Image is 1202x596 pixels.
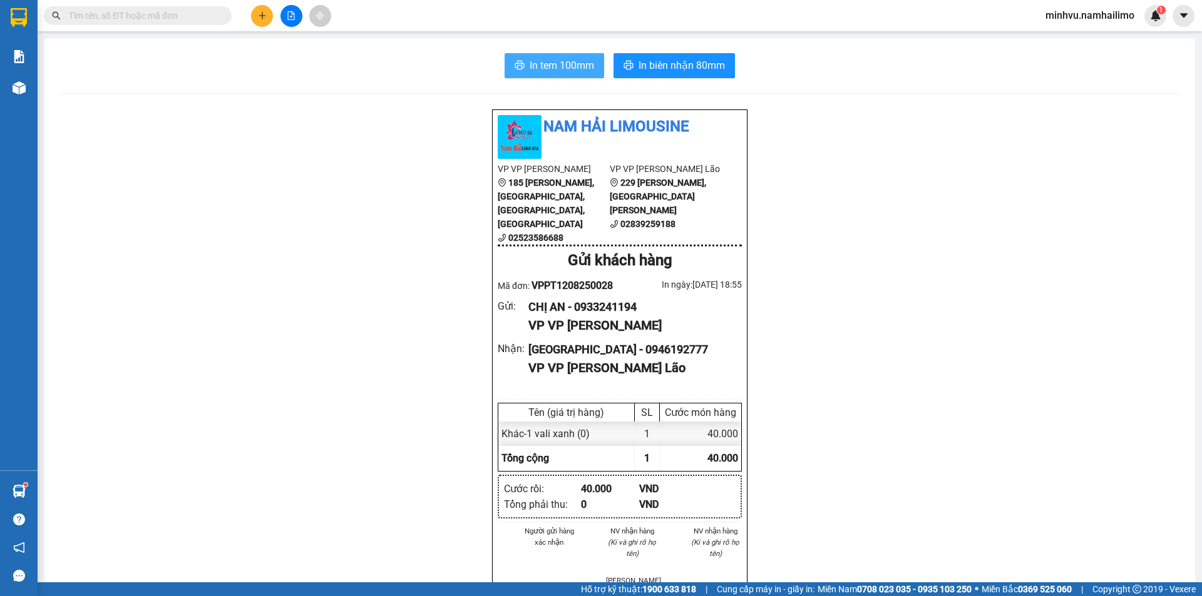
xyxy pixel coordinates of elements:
div: 40.000 [660,422,741,446]
div: 0 [581,497,639,512]
div: 0946192777 [120,56,220,73]
li: NV nhận hàng [689,525,742,537]
span: question-circle [13,513,25,525]
span: Nhận: [120,12,150,25]
span: In biên nhận 80mm [639,58,725,73]
b: 185 [PERSON_NAME], [GEOGRAPHIC_DATA], [GEOGRAPHIC_DATA], [GEOGRAPHIC_DATA] [498,178,594,229]
span: aim [316,11,324,20]
div: VND [639,497,697,512]
sup: 1 [24,483,28,487]
div: 40.000 [9,81,113,96]
span: notification [13,542,25,553]
img: icon-new-feature [1150,10,1161,21]
button: caret-down [1173,5,1194,27]
b: 02839259188 [620,219,675,229]
div: In ngày: [DATE] 18:55 [620,278,742,291]
div: Mã đơn: [498,278,620,293]
div: 1 [635,422,660,446]
span: | [706,582,707,596]
span: Khác - 1 vali xanh (0) [501,428,590,440]
div: Cước rồi : [504,481,581,497]
img: warehouse-icon [13,81,26,94]
b: 229 [PERSON_NAME], [GEOGRAPHIC_DATA][PERSON_NAME] [610,178,706,215]
span: 1 [644,452,650,464]
img: logo-vxr [11,8,27,27]
div: VP VP [PERSON_NAME] Lão [528,358,732,378]
i: (Kí và ghi rõ họ tên) [608,538,656,558]
i: (Kí và ghi rõ họ tên) [691,538,739,558]
span: printer [515,60,525,72]
b: 02523586688 [508,233,563,243]
span: 1 [1159,6,1163,14]
span: VPPT1208250028 [532,280,613,291]
div: Tổng phải thu : [504,497,581,512]
div: VP [PERSON_NAME] [120,11,220,41]
button: printerIn biên nhận 80mm [614,53,735,78]
button: file-add [280,5,302,27]
img: warehouse-icon [13,485,26,498]
button: aim [309,5,331,27]
span: Hỗ trợ kỹ thuật: [581,582,696,596]
span: Miền Bắc [982,582,1072,596]
span: plus [258,11,267,20]
button: plus [251,5,273,27]
div: Nhận : [498,341,528,356]
span: file-add [287,11,295,20]
div: Cước món hàng [663,407,738,418]
img: solution-icon [13,50,26,63]
span: environment [610,178,619,187]
span: copyright [1133,585,1141,593]
div: Gửi khách hàng [498,249,742,273]
sup: 1 [1157,6,1166,14]
span: phone [498,233,506,242]
span: message [13,570,25,582]
span: Gửi: [11,12,30,25]
li: NV nhận hàng [606,525,659,537]
div: [GEOGRAPHIC_DATA] - 0946192777 [528,341,732,358]
div: 40.000 [581,481,639,497]
span: In tem 100mm [530,58,594,73]
strong: 0708 023 035 - 0935 103 250 [857,584,972,594]
div: CHỊ AN [11,41,111,56]
span: environment [498,178,506,187]
div: VND [639,481,697,497]
div: CHỊ AN - 0933241194 [528,298,732,316]
div: VP [PERSON_NAME] [11,11,111,41]
div: VP VP [PERSON_NAME] [528,316,732,335]
li: Người gửi hàng xác nhận [523,525,576,548]
div: 0933241194 [11,56,111,73]
span: Miền Nam [818,582,972,596]
span: minhvu.namhailimo [1035,8,1144,23]
li: Nam Hải Limousine [498,115,742,139]
span: printer [624,60,634,72]
span: | [1081,582,1083,596]
strong: 1900 633 818 [642,584,696,594]
div: Tên (giá trị hàng) [501,407,631,418]
li: VP VP [PERSON_NAME] Lão [610,162,722,176]
input: Tìm tên, số ĐT hoặc mã đơn [69,9,217,23]
span: ⚪️ [975,587,979,592]
span: CR : [9,82,29,95]
div: SL [638,407,656,418]
li: VP VP [PERSON_NAME] [498,162,610,176]
span: Tổng cộng [501,452,549,464]
span: search [52,11,61,20]
div: [PERSON_NAME] [120,41,220,56]
li: [PERSON_NAME] [606,575,659,586]
span: caret-down [1178,10,1189,21]
strong: 0369 525 060 [1018,584,1072,594]
span: 40.000 [707,452,738,464]
button: printerIn tem 100mm [505,53,604,78]
div: Gửi : [498,298,528,314]
span: phone [610,220,619,228]
span: Cung cấp máy in - giấy in: [717,582,814,596]
img: logo.jpg [498,115,542,159]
